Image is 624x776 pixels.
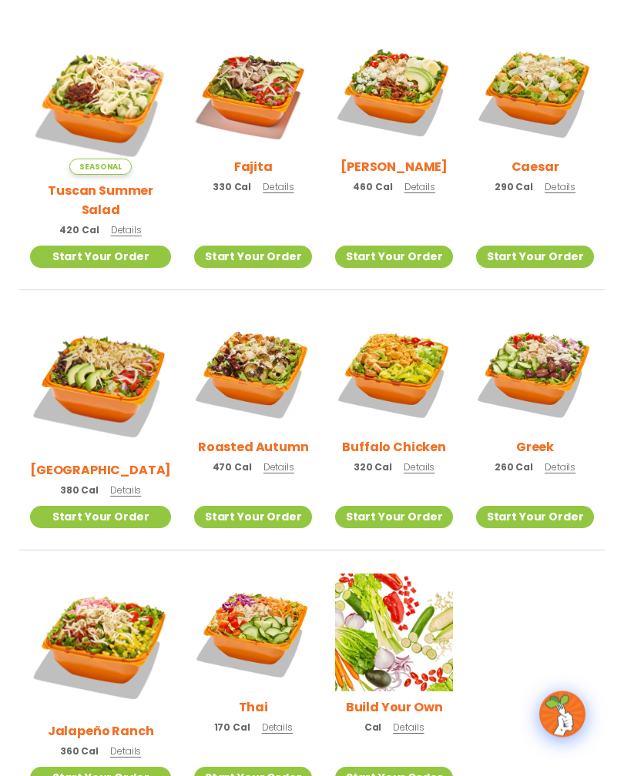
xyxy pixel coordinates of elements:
[194,314,312,432] img: Product photo for Roasted Autumn Salad
[110,745,141,758] span: Details
[110,484,141,497] span: Details
[30,246,171,269] a: Start Your Order
[335,246,453,269] a: Start Your Order
[476,246,594,269] a: Start Your Order
[48,722,154,741] h2: Jalapeño Ranch
[404,461,434,474] span: Details
[194,246,312,269] a: Start Your Order
[198,438,309,457] h2: Roasted Autumn
[495,461,533,475] span: 260 Cal
[476,507,594,529] a: Start Your Order
[30,314,171,455] img: Product photo for BBQ Ranch Salad
[346,698,443,717] h2: Build Your Own
[194,574,312,692] img: Product photo for Thai Salad
[341,158,448,177] h2: [PERSON_NAME]
[364,721,382,735] span: Cal
[516,438,554,457] h2: Greek
[353,181,392,195] span: 460 Cal
[69,159,132,176] span: Seasonal
[30,461,171,480] h2: [GEOGRAPHIC_DATA]
[30,574,171,715] img: Product photo for Jalapeño Ranch Salad
[342,438,446,457] h2: Buffalo Chicken
[194,507,312,529] a: Start Your Order
[512,158,559,177] h2: Caesar
[263,461,294,474] span: Details
[59,224,99,238] span: 420 Cal
[262,721,293,734] span: Details
[335,574,453,692] img: Product photo for Build Your Own
[495,181,533,195] span: 290 Cal
[214,721,250,735] span: 170 Cal
[111,224,142,237] span: Details
[476,34,594,152] img: Product photo for Caesar Salad
[541,693,584,736] img: wpChatIcon
[60,745,99,759] span: 360 Cal
[404,181,435,194] span: Details
[545,461,575,474] span: Details
[476,314,594,432] img: Product photo for Greek Salad
[393,721,424,734] span: Details
[60,484,99,498] span: 380 Cal
[335,507,453,529] a: Start Your Order
[545,181,575,194] span: Details
[239,698,268,717] h2: Thai
[213,461,252,475] span: 470 Cal
[30,182,171,220] h2: Tuscan Summer Salad
[213,181,251,195] span: 330 Cal
[30,34,171,175] img: Product photo for Tuscan Summer Salad
[30,507,171,529] a: Start Your Order
[234,158,273,177] h2: Fajita
[194,34,312,152] img: Product photo for Fajita Salad
[335,314,453,432] img: Product photo for Buffalo Chicken Salad
[354,461,392,475] span: 320 Cal
[335,34,453,152] img: Product photo for Cobb Salad
[263,181,294,194] span: Details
